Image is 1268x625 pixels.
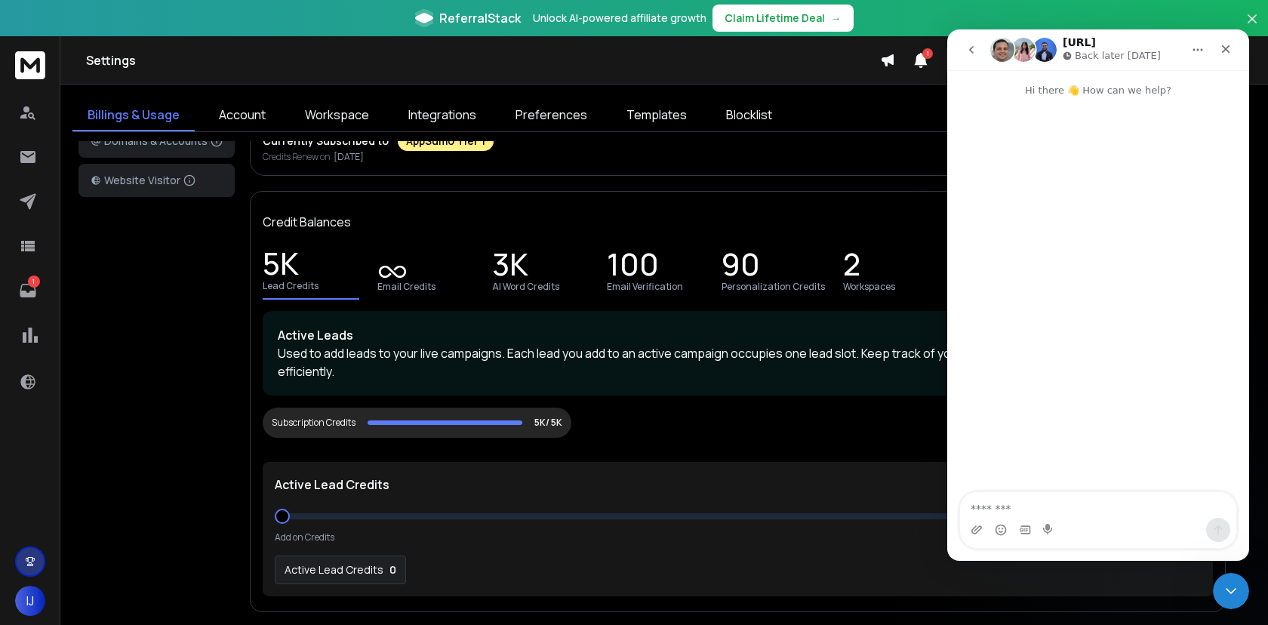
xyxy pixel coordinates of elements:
button: Claim Lifetime Deal→ [712,5,854,32]
a: Integrations [393,100,491,131]
span: → [831,11,842,26]
p: Active Lead Credits [275,476,389,494]
button: Website Visitor [78,164,235,197]
p: Used to add leads to your live campaigns. Each lead you add to an active campaign occupies one le... [278,344,1198,380]
iframe: Intercom live chat [1213,573,1249,609]
p: Active Leads [278,326,1198,344]
p: Lead Credits [263,280,319,292]
h1: Settings [86,51,880,69]
p: Email Credits [377,281,435,293]
p: Credits Renew on: [263,151,1213,163]
div: AppSumo Tier 1 [398,131,494,151]
p: Unlock AI-powered affiliate growth [533,11,706,26]
span: ReferralStack [439,9,521,27]
p: Email Verification [607,281,683,293]
p: 100 [607,257,659,278]
p: 0 [389,562,396,577]
p: Workspaces [843,281,895,293]
a: Blocklist [711,100,787,131]
p: 1 [28,276,40,288]
iframe: Intercom live chat [947,29,1249,561]
p: 3K [492,257,528,278]
a: 1 [13,276,43,306]
p: 90 [722,257,760,278]
div: Subscription Credits [272,417,355,429]
span: 1 [922,48,933,59]
a: Templates [611,100,702,131]
a: Preferences [500,100,602,131]
p: Credit Balances [263,213,351,231]
a: Workspace [290,100,384,131]
p: Personalization Credits [722,281,825,293]
p: 5K [263,256,299,277]
button: Domains & Accounts [78,125,235,158]
button: Close banner [1242,9,1262,45]
button: IJ [15,586,45,616]
p: Currently Subscribed to [263,134,389,149]
a: Account [204,100,281,131]
span: [DATE] [334,150,364,163]
p: 2 [843,257,860,278]
p: AI Word Credits [492,281,559,293]
p: 5K/ 5K [534,417,562,429]
p: Active Lead Credits [285,562,383,577]
p: Add on Credits [275,531,334,543]
a: Billings & Usage [72,100,195,131]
